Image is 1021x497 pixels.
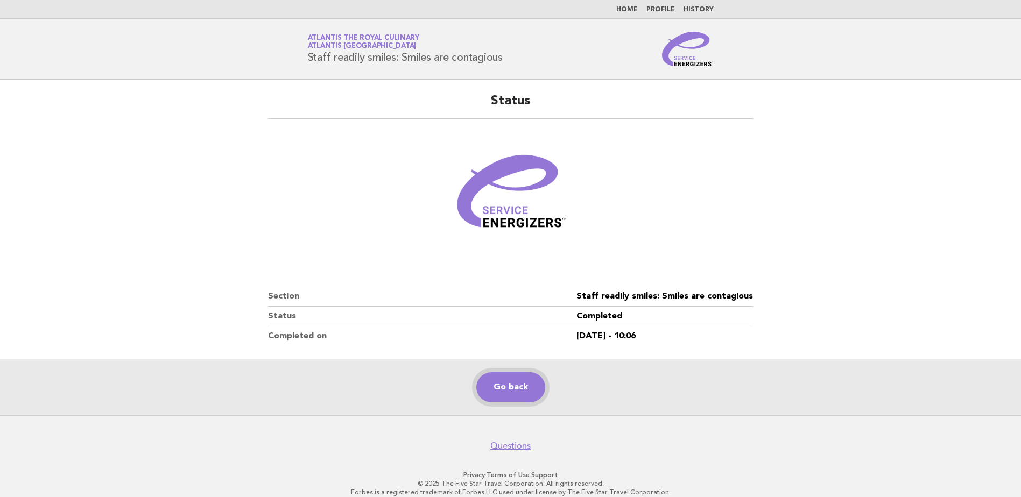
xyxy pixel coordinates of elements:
a: Home [616,6,638,13]
img: Verified [446,132,575,261]
dd: Completed [576,307,753,326]
p: · · [181,471,840,479]
dd: Staff readily smiles: Smiles are contagious [576,287,753,307]
a: Questions [490,441,531,451]
dd: [DATE] - 10:06 [576,326,753,346]
h2: Status [268,93,753,119]
a: Profile [646,6,675,13]
a: Terms of Use [487,471,530,479]
dt: Completed on [268,326,576,346]
a: Atlantis the Royal CulinaryAtlantis [GEOGRAPHIC_DATA] [308,34,419,49]
h1: Staff readily smiles: Smiles are contagious [308,35,503,63]
a: Go back [476,372,545,402]
span: Atlantis [GEOGRAPHIC_DATA] [308,43,417,50]
p: Forbes is a registered trademark of Forbes LLC used under license by The Five Star Travel Corpora... [181,488,840,496]
a: Privacy [463,471,485,479]
a: Support [531,471,558,479]
a: History [684,6,714,13]
img: Service Energizers [662,32,714,66]
dt: Section [268,287,576,307]
p: © 2025 The Five Star Travel Corporation. All rights reserved. [181,479,840,488]
dt: Status [268,307,576,326]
